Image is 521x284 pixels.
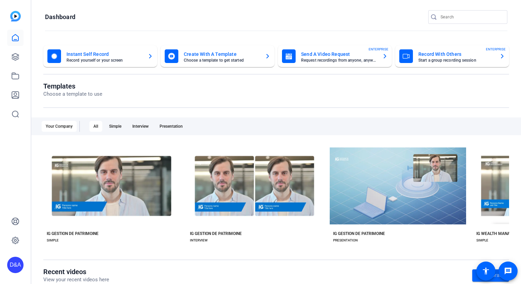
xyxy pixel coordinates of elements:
[441,13,502,21] input: Search
[161,45,274,67] button: Create With A TemplateChoose a template to get started
[43,276,109,284] p: View your recent videos here
[105,121,125,132] div: Simple
[190,231,242,236] div: IG GESTION DE PATRIMOINE
[43,82,102,90] h1: Templates
[42,121,77,132] div: Your Company
[7,257,24,273] div: D&A
[184,58,259,62] mat-card-subtitle: Choose a template to get started
[47,238,59,243] div: SIMPLE
[45,13,75,21] h1: Dashboard
[486,47,506,52] span: ENTERPRISE
[395,45,509,67] button: Record With OthersStart a group recording sessionENTERPRISE
[43,90,102,98] p: Choose a template to use
[418,58,494,62] mat-card-subtitle: Start a group recording session
[43,45,157,67] button: Instant Self RecordRecord yourself or your screen
[301,50,377,58] mat-card-title: Send A Video Request
[482,267,490,275] mat-icon: accessibility
[278,45,392,67] button: Send A Video RequestRequest recordings from anyone, anywhereENTERPRISE
[333,238,358,243] div: PRESENTATION
[128,121,153,132] div: Interview
[472,269,509,282] a: Go to library
[47,231,99,236] div: IG GESTION DE PATRIMOINE
[301,58,377,62] mat-card-subtitle: Request recordings from anyone, anywhere
[504,267,512,275] mat-icon: message
[418,50,494,58] mat-card-title: Record With Others
[333,231,385,236] div: IG GESTION DE PATRIMOINE
[476,238,488,243] div: SIMPLE
[43,268,109,276] h1: Recent videos
[66,50,142,58] mat-card-title: Instant Self Record
[89,121,102,132] div: All
[190,238,208,243] div: INTERVIEW
[155,121,187,132] div: Presentation
[10,11,21,21] img: blue-gradient.svg
[369,47,388,52] span: ENTERPRISE
[66,58,142,62] mat-card-subtitle: Record yourself or your screen
[184,50,259,58] mat-card-title: Create With A Template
